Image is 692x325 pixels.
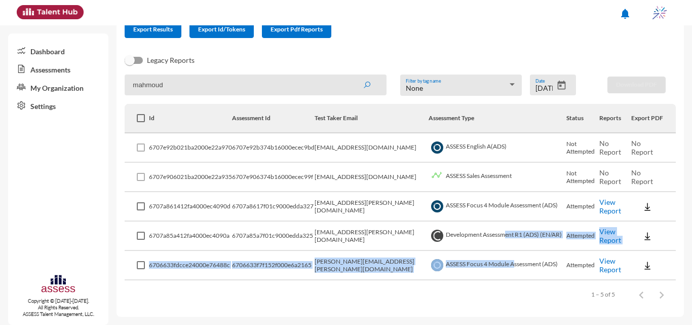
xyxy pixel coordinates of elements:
td: 6707e906021ba2000e22a935 [149,163,232,192]
td: Attempted [566,192,599,222]
mat-paginator: Select page [125,280,676,309]
th: Id [149,104,232,133]
th: Export PDF [631,104,676,133]
a: Dashboard [8,42,108,60]
span: No Report [631,168,653,186]
span: Download PDF [616,81,657,88]
td: Attempted [566,222,599,251]
span: Export Id/Tokens [198,25,245,33]
td: ASSESS Sales Assessment [429,163,566,192]
td: Development Assessment R1 (ADS) (EN/AR) [429,222,566,251]
td: 6707a85a412fa4000ec4090a [149,222,232,251]
td: [PERSON_NAME][EMAIL_ADDRESS][PERSON_NAME][DOMAIN_NAME] [315,251,429,280]
th: Test Taker Email [315,104,429,133]
td: [EMAIL_ADDRESS][DOMAIN_NAME] [315,163,429,192]
a: Assessments [8,60,108,78]
p: Copyright © [DATE]-[DATE]. All Rights Reserved. ASSESS Talent Management, LLC. [8,298,108,317]
div: 1 – 5 of 5 [591,291,615,298]
span: Legacy Reports [147,54,195,66]
td: [EMAIL_ADDRESS][PERSON_NAME][DOMAIN_NAME] [315,192,429,222]
button: Next page [651,284,672,305]
a: View Report [599,257,621,274]
button: Export Id/Tokens [189,21,254,38]
a: My Organization [8,78,108,96]
span: Export Pdf Reports [271,25,323,33]
span: Export Results [133,25,173,33]
span: None [406,84,423,92]
span: No Report [631,139,653,156]
button: Export Results [125,21,181,38]
td: 6706633f7f152f000e6a2165 [232,251,315,280]
td: 6707e92b374b16000ecec9bd [232,133,315,163]
img: assesscompany-logo.png [41,274,75,296]
td: Not Attempted [566,163,599,192]
td: 6707e92b021ba2000e22a970 [149,133,232,163]
button: Export Pdf Reports [262,21,331,38]
a: View Report [599,227,621,244]
td: 6707a861412fa4000ec4090d [149,192,232,222]
td: Not Attempted [566,133,599,163]
button: Previous page [631,284,651,305]
td: 6707a85a7f01c9000edda325 [232,222,315,251]
td: ASSESS English A(ADS) [429,133,566,163]
a: Settings [8,96,108,115]
td: [EMAIL_ADDRESS][DOMAIN_NAME] [315,133,429,163]
td: 6707e906374b16000ecec99f [232,163,315,192]
td: [EMAIL_ADDRESS][PERSON_NAME][DOMAIN_NAME] [315,222,429,251]
th: Assessment Id [232,104,315,133]
td: 6707a8617f01c9000edda327 [232,192,315,222]
th: Assessment Type [429,104,566,133]
td: ASSESS Focus 4 Module Assessment (ADS) [429,251,566,280]
button: Open calendar [553,80,570,91]
td: ASSESS Focus 4 Module Assessment (ADS) [429,192,566,222]
button: Download PDF [607,77,666,93]
input: Search by name, token, assessment type, etc. [125,75,387,95]
a: View Report [599,198,621,215]
span: No Report [599,139,621,156]
th: Status [566,104,599,133]
mat-icon: notifications [619,8,631,20]
td: Attempted [566,251,599,280]
th: Reports [599,104,631,133]
span: No Report [599,168,621,186]
td: 6706633fdcce24000e76488c [149,251,232,280]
